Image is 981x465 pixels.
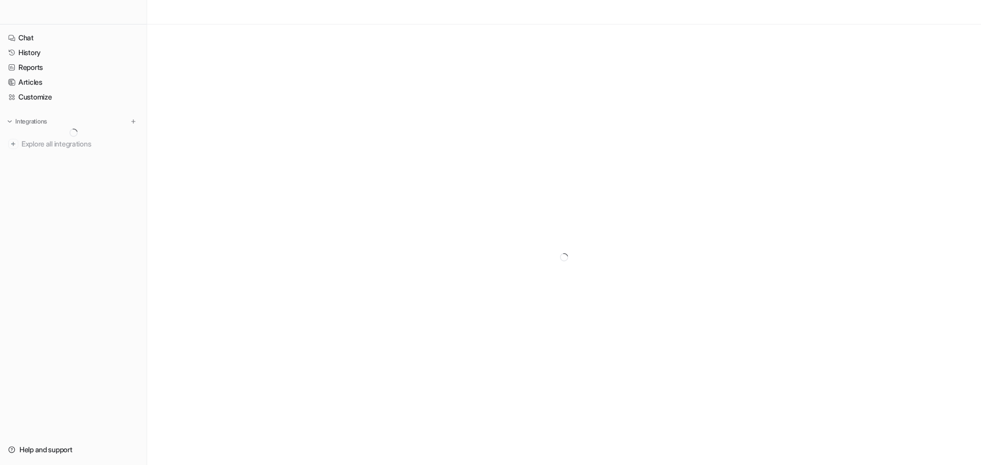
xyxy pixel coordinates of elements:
a: Help and support [4,443,143,457]
a: Explore all integrations [4,137,143,151]
span: Explore all integrations [21,136,138,152]
a: Chat [4,31,143,45]
img: menu_add.svg [130,118,137,125]
a: Customize [4,90,143,104]
a: History [4,45,143,60]
button: Integrations [4,116,50,127]
a: Reports [4,60,143,75]
img: expand menu [6,118,13,125]
img: explore all integrations [8,139,18,149]
a: Articles [4,75,143,89]
p: Integrations [15,117,47,126]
